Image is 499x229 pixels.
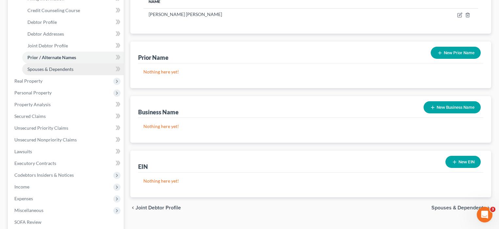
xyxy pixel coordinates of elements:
a: Prior / Alternate Names [22,52,124,63]
a: Debtor Addresses [22,28,124,40]
a: Debtor Profile [22,16,124,28]
span: Codebtors Insiders & Notices [14,172,74,178]
a: Credit Counseling Course [22,5,124,16]
span: Spouses & Dependents [27,66,73,72]
span: Personal Property [14,90,52,95]
i: chevron_left [130,205,136,210]
p: Nothing here yet! [143,178,478,184]
span: Expenses [14,196,33,201]
div: Business Name [138,108,179,116]
span: SOFA Review [14,219,41,225]
a: Lawsuits [9,146,124,157]
button: New Prior Name [431,47,481,59]
span: Credit Counseling Course [27,8,80,13]
i: chevron_right [486,205,491,210]
td: [PERSON_NAME] [PERSON_NAME] [143,8,399,21]
span: Debtor Profile [27,19,57,25]
a: Property Analysis [9,99,124,110]
span: Property Analysis [14,102,51,107]
span: Executory Contracts [14,160,56,166]
span: Prior / Alternate Names [27,55,76,60]
a: Spouses & Dependents [22,63,124,75]
span: Income [14,184,29,189]
a: Executory Contracts [9,157,124,169]
span: Unsecured Nonpriority Claims [14,137,77,142]
span: Joint Debtor Profile [27,43,68,48]
span: 3 [490,207,495,212]
p: Nothing here yet! [143,69,478,75]
span: Lawsuits [14,149,32,154]
span: Unsecured Priority Claims [14,125,68,131]
span: Joint Debtor Profile [136,205,181,210]
span: Real Property [14,78,42,84]
span: Miscellaneous [14,207,43,213]
span: Debtor Addresses [27,31,64,37]
a: Unsecured Nonpriority Claims [9,134,124,146]
span: Secured Claims [14,113,46,119]
a: Joint Debtor Profile [22,40,124,52]
button: New Business Name [424,101,481,113]
iframe: Intercom live chat [477,207,492,222]
div: Prior Name [138,54,169,61]
a: SOFA Review [9,216,124,228]
p: Nothing here yet! [143,123,478,130]
div: EIN [138,163,148,171]
button: New EIN [445,156,481,168]
span: Spouses & Dependents [431,205,486,210]
a: Unsecured Priority Claims [9,122,124,134]
button: Spouses & Dependents chevron_right [431,205,491,210]
a: Secured Claims [9,110,124,122]
button: chevron_left Joint Debtor Profile [130,205,181,210]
